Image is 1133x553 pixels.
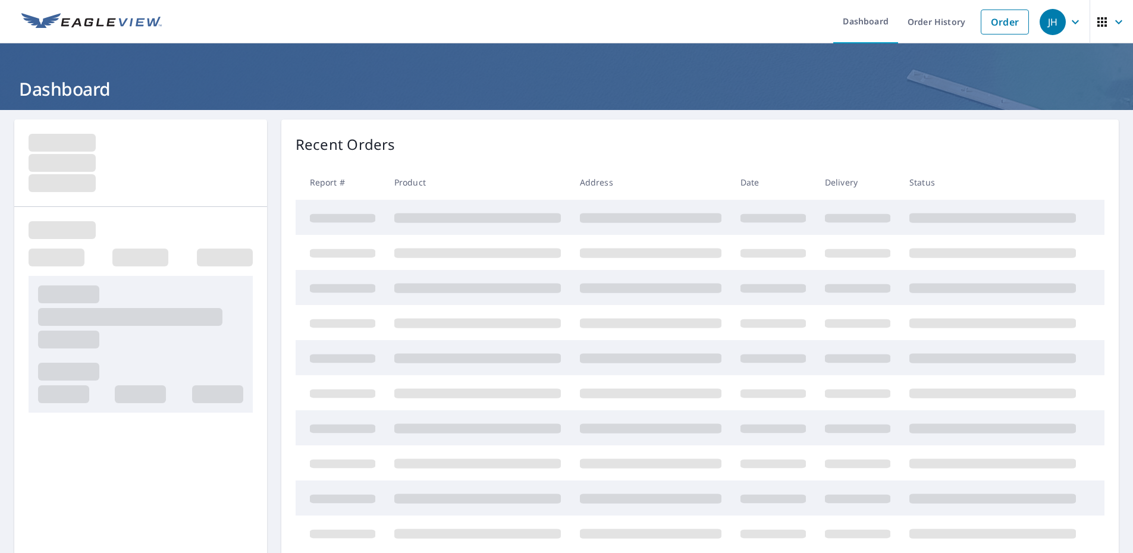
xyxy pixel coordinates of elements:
img: EV Logo [21,13,162,31]
a: Order [981,10,1029,34]
th: Delivery [815,165,900,200]
th: Report # [296,165,385,200]
th: Date [731,165,815,200]
p: Recent Orders [296,134,396,155]
th: Product [385,165,570,200]
div: JH [1040,9,1066,35]
th: Status [900,165,1085,200]
h1: Dashboard [14,77,1119,101]
th: Address [570,165,731,200]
